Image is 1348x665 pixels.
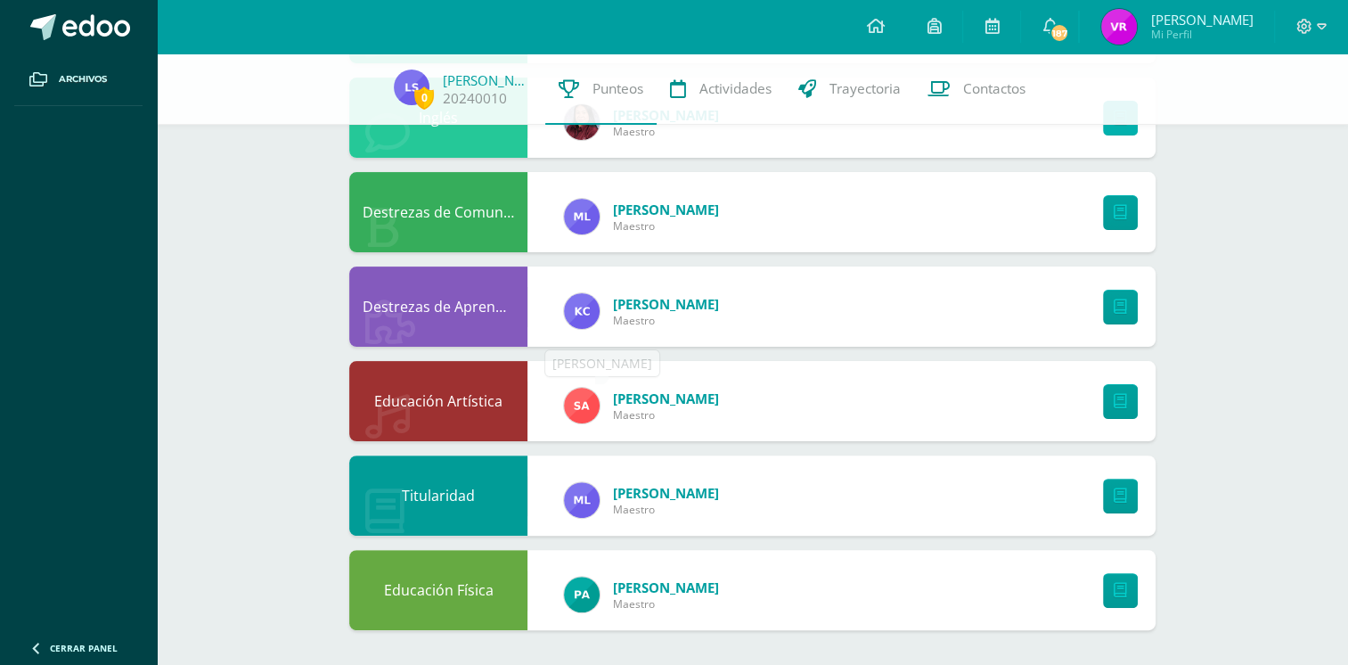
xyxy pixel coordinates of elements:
span: [PERSON_NAME] [1150,11,1253,29]
div: [PERSON_NAME] [552,355,652,373]
span: Trayectoria [829,79,901,98]
span: [PERSON_NAME] [613,579,719,596]
span: Punteos [592,79,643,98]
span: [PERSON_NAME] [613,390,719,407]
span: Maestro [613,596,719,612]
span: Maestro [613,124,719,139]
img: 77cd3ace9f5440e4a86a384a3284c79d.png [564,199,600,234]
div: Destrezas de Aprendizaje Matemático [349,267,527,347]
div: Titularidad [349,456,527,536]
div: Educación Física [349,550,527,630]
div: Educación Artística [349,361,527,441]
a: Actividades [657,53,785,125]
img: 167ac28f13aa0cdae5230835e1d2978d.png [564,577,600,612]
a: 20240010 [443,89,507,108]
span: Maestro [613,502,719,517]
span: Mi Perfil [1150,27,1253,42]
span: Archivos [59,72,107,86]
span: Contactos [963,79,1025,98]
span: [PERSON_NAME] [613,201,719,218]
span: [PERSON_NAME] [613,484,719,502]
a: [PERSON_NAME] [443,71,532,89]
img: e44d1e98dc966c50dc36f5f80ffe7c2f.png [394,70,429,105]
span: Cerrar panel [50,642,118,654]
img: 2ebac78fc7f1c7d6ddf906c9abafe6d1.png [564,293,600,329]
a: Archivos [14,53,143,106]
span: [PERSON_NAME] [613,295,719,313]
img: 5b9706618cee574fffb8f15fa1f44b98.png [564,388,600,423]
img: 6f30b8145b4395f598827d17b88cdb41.png [1101,9,1137,45]
span: Maestro [613,407,719,423]
span: 0 [414,86,434,109]
a: Trayectoria [785,53,914,125]
span: 187 [1050,23,1069,43]
span: Maestro [613,313,719,328]
span: Maestro [613,218,719,234]
span: Actividades [699,79,772,98]
img: 77cd3ace9f5440e4a86a384a3284c79d.png [564,482,600,518]
div: Destrezas de Comunicación y Lenguaje [349,172,527,252]
a: Contactos [914,53,1039,125]
a: Punteos [545,53,657,125]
